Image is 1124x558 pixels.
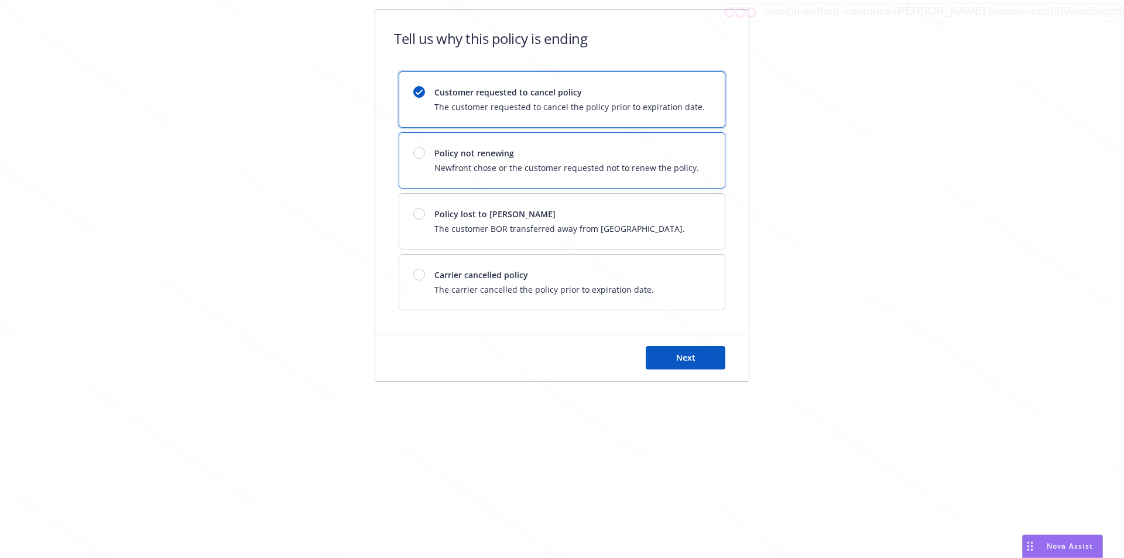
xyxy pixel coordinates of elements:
[434,283,654,296] span: The carrier cancelled the policy prior to expiration date.
[434,101,705,113] span: The customer requested to cancel the policy prior to expiration date.
[1023,535,1037,557] div: Drag to move
[434,162,699,174] span: Newfront chose or the customer requested not to renew the policy.
[1022,535,1103,558] button: Nova Assist
[434,269,654,281] span: Carrier cancelled policy
[394,29,587,48] h1: Tell us why this policy is ending
[646,346,725,369] button: Next
[1047,541,1093,551] span: Nova Assist
[434,222,685,235] span: The customer BOR transferred away from [GEOGRAPHIC_DATA].
[676,352,695,363] span: Next
[434,86,705,98] span: Customer requested to cancel policy
[434,147,699,159] span: Policy not renewing
[434,208,685,220] span: Policy lost to [PERSON_NAME]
